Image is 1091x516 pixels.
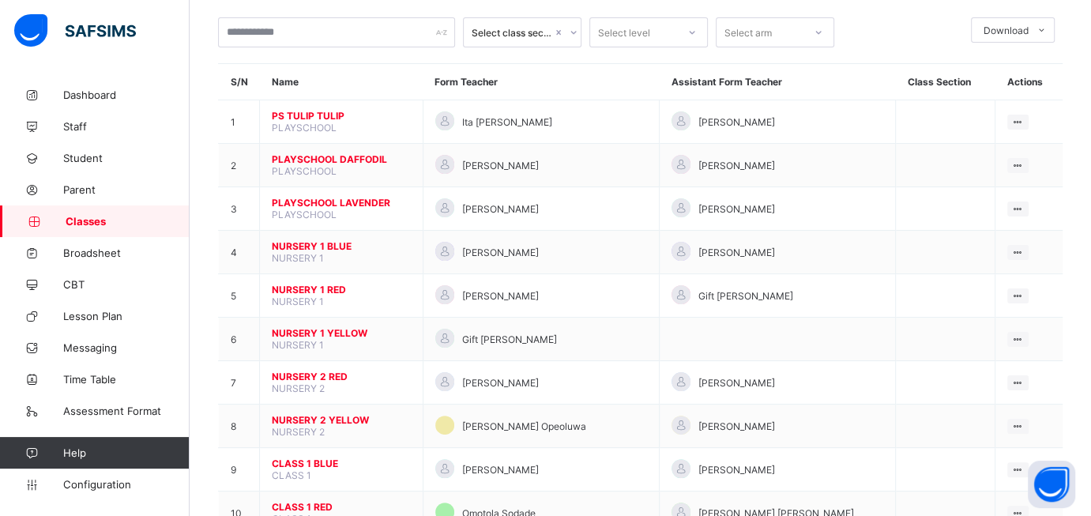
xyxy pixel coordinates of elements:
[462,290,539,302] span: [PERSON_NAME]
[272,122,337,134] span: PLAYSCHOOL
[63,405,190,417] span: Assessment Format
[698,116,775,128] span: [PERSON_NAME]
[462,203,539,215] span: [PERSON_NAME]
[63,152,190,164] span: Student
[984,24,1029,36] span: Download
[63,373,190,386] span: Time Table
[219,64,260,100] th: S/N
[272,165,337,177] span: PLAYSCHOOL
[724,17,772,47] div: Select arm
[63,446,189,459] span: Help
[63,478,189,491] span: Configuration
[272,296,324,307] span: NURSERY 1
[423,64,659,100] th: Form Teacher
[698,420,775,432] span: [PERSON_NAME]
[472,27,552,39] div: Select class section
[219,318,260,361] td: 6
[698,290,793,302] span: Gift [PERSON_NAME]
[272,414,411,426] span: NURSERY 2 YELLOW
[995,64,1063,100] th: Actions
[219,448,260,492] td: 9
[63,89,190,101] span: Dashboard
[698,247,775,258] span: [PERSON_NAME]
[462,420,586,432] span: [PERSON_NAME] Opeoluwa
[698,203,775,215] span: [PERSON_NAME]
[272,252,324,264] span: NURSERY 1
[598,17,650,47] div: Select level
[219,405,260,448] td: 8
[272,371,411,382] span: NURSERY 2 RED
[462,160,539,171] span: [PERSON_NAME]
[462,333,557,345] span: Gift [PERSON_NAME]
[219,231,260,274] td: 4
[66,215,190,228] span: Classes
[219,144,260,187] td: 2
[63,278,190,291] span: CBT
[272,339,324,351] span: NURSERY 1
[698,160,775,171] span: [PERSON_NAME]
[219,361,260,405] td: 7
[272,153,411,165] span: PLAYSCHOOL DAFFODIL
[462,247,539,258] span: [PERSON_NAME]
[63,247,190,259] span: Broadsheet
[272,197,411,209] span: PLAYSCHOOL LAVENDER
[63,120,190,133] span: Staff
[272,209,337,220] span: PLAYSCHOOL
[462,116,552,128] span: Ita [PERSON_NAME]
[219,274,260,318] td: 5
[260,64,423,100] th: Name
[63,341,190,354] span: Messaging
[462,464,539,476] span: [PERSON_NAME]
[272,110,411,122] span: PS TULIP TULIP
[272,284,411,296] span: NURSERY 1 RED
[272,382,325,394] span: NURSERY 2
[698,464,775,476] span: [PERSON_NAME]
[462,377,539,389] span: [PERSON_NAME]
[272,501,411,513] span: CLASS 1 RED
[219,100,260,144] td: 1
[272,458,411,469] span: CLASS 1 BLUE
[63,436,190,449] span: Collaborators
[63,183,190,196] span: Parent
[219,187,260,231] td: 3
[698,377,775,389] span: [PERSON_NAME]
[896,64,995,100] th: Class Section
[659,64,895,100] th: Assistant Form Teacher
[272,327,411,339] span: NURSERY 1 YELLOW
[63,310,190,322] span: Lesson Plan
[272,426,325,438] span: NURSERY 2
[14,14,136,47] img: safsims
[272,469,311,481] span: CLASS 1
[1028,461,1075,508] button: Open asap
[272,240,411,252] span: NURSERY 1 BLUE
